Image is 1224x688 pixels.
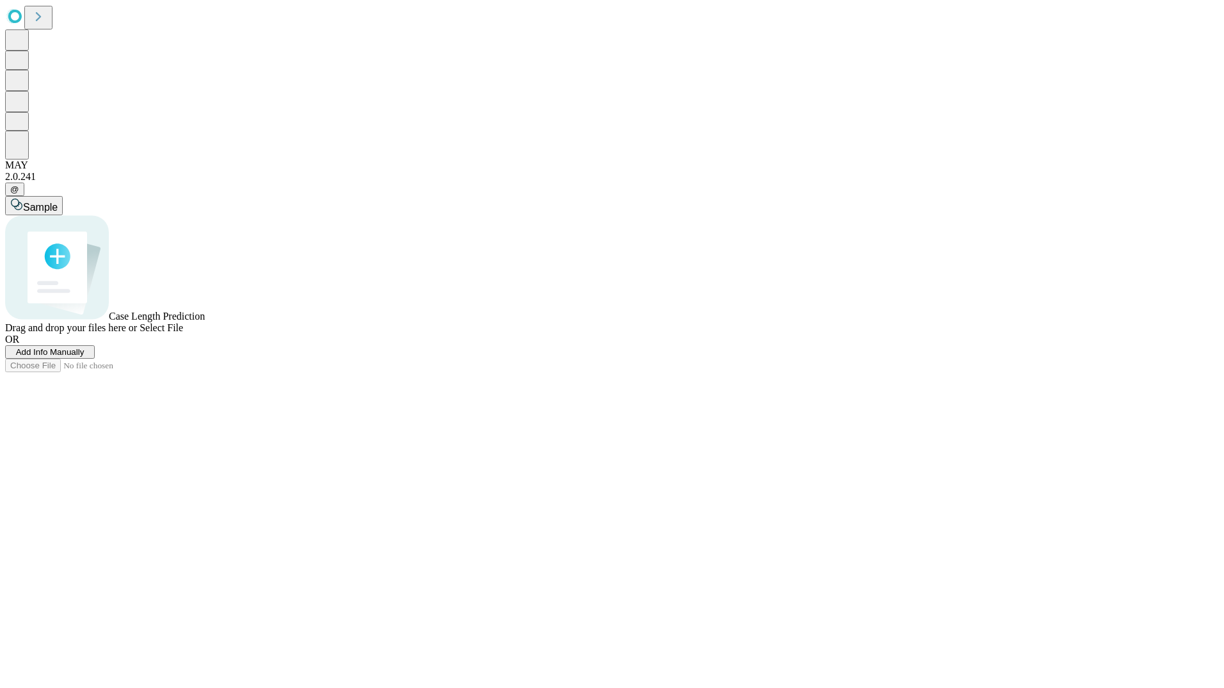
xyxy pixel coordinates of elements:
span: @ [10,184,19,194]
div: 2.0.241 [5,171,1219,183]
button: @ [5,183,24,196]
span: OR [5,334,19,345]
button: Add Info Manually [5,345,95,359]
span: Select File [140,322,183,333]
div: MAY [5,160,1219,171]
span: Case Length Prediction [109,311,205,322]
span: Drag and drop your files here or [5,322,137,333]
span: Sample [23,202,58,213]
button: Sample [5,196,63,215]
span: Add Info Manually [16,347,85,357]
